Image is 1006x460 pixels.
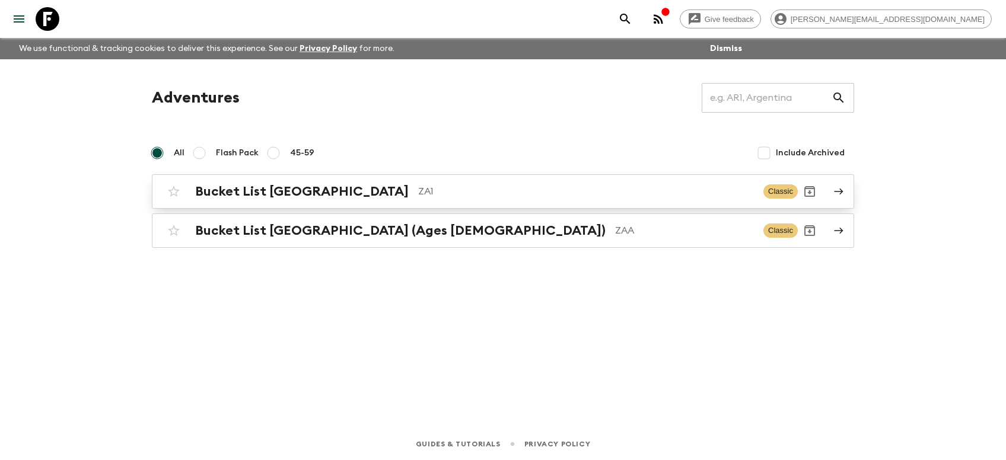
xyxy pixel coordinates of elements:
[680,9,761,28] a: Give feedback
[300,44,357,53] a: Privacy Policy
[152,86,240,110] h1: Adventures
[763,223,798,238] span: Classic
[418,184,754,199] p: ZA1
[290,147,314,159] span: 45-59
[152,174,854,209] a: Bucket List [GEOGRAPHIC_DATA]ZA1ClassicArchive
[615,223,754,238] p: ZAA
[195,223,606,238] h2: Bucket List [GEOGRAPHIC_DATA] (Ages [DEMOGRAPHIC_DATA])
[195,184,409,199] h2: Bucket List [GEOGRAPHIC_DATA]
[216,147,259,159] span: Flash Pack
[784,15,991,24] span: [PERSON_NAME][EMAIL_ADDRESS][DOMAIN_NAME]
[702,81,832,114] input: e.g. AR1, Argentina
[698,15,760,24] span: Give feedback
[763,184,798,199] span: Classic
[416,437,501,451] a: Guides & Tutorials
[524,437,590,451] a: Privacy Policy
[613,7,637,31] button: search adventures
[776,147,845,159] span: Include Archived
[798,219,822,242] button: Archive
[7,7,31,31] button: menu
[14,38,399,59] p: We use functional & tracking cookies to deliver this experience. See our for more.
[174,147,184,159] span: All
[771,9,992,28] div: [PERSON_NAME][EMAIL_ADDRESS][DOMAIN_NAME]
[707,40,745,57] button: Dismiss
[798,180,822,203] button: Archive
[152,213,854,248] a: Bucket List [GEOGRAPHIC_DATA] (Ages [DEMOGRAPHIC_DATA])ZAAClassicArchive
